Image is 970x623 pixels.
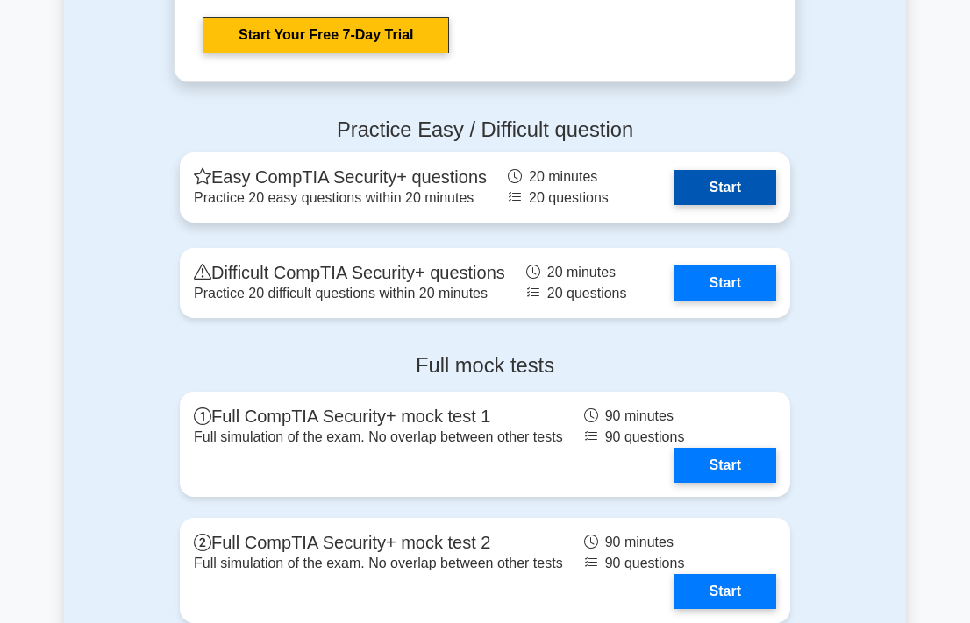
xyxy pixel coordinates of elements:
a: Start Your Free 7-Day Trial [203,17,449,53]
a: Start [674,448,776,483]
a: Start [674,170,776,205]
h4: Full mock tests [180,353,790,378]
a: Start [674,574,776,609]
h4: Practice Easy / Difficult question [180,117,790,142]
a: Start [674,265,776,301]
